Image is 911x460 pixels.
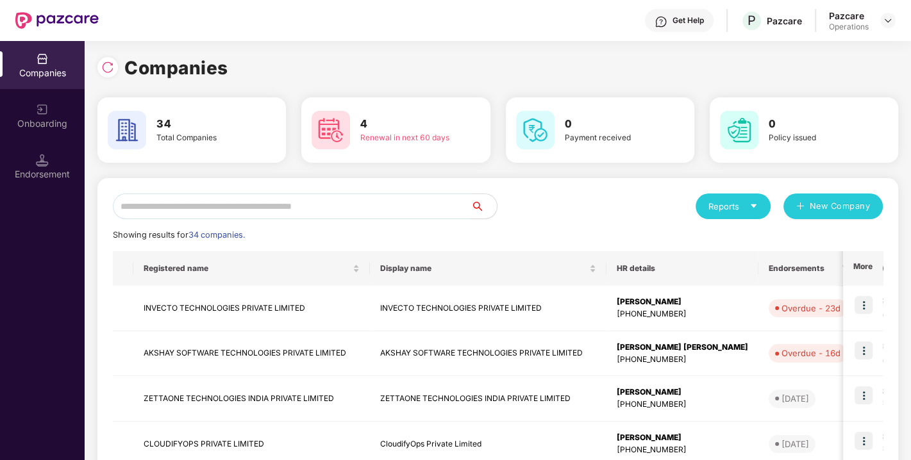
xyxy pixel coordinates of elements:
[829,22,869,32] div: Operations
[36,53,49,65] img: svg+xml;base64,PHN2ZyBpZD0iQ29tcGFuaWVzIiB4bWxucz0iaHR0cDovL3d3dy53My5vcmcvMjAwMC9zdmciIHdpZHRoPS...
[781,392,809,405] div: [DATE]
[748,13,756,28] span: P
[617,398,748,411] div: [PHONE_NUMBER]
[783,193,883,219] button: plusNew Company
[124,54,228,82] h1: Companies
[855,296,873,314] img: icon
[380,263,587,274] span: Display name
[516,111,555,149] img: svg+xml;base64,PHN2ZyB4bWxucz0iaHR0cDovL3d3dy53My5vcmcvMjAwMC9zdmciIHdpZHRoPSI2MCIgaGVpZ2h0PSI2MC...
[842,265,849,272] span: filter
[655,15,667,28] img: svg+xml;base64,PHN2ZyBpZD0iSGVscC0zMngzMiIgeG1sbnM9Imh0dHA6Ly93d3cudzMub3JnLzIwMDAvc3ZnIiB3aWR0aD...
[829,10,869,22] div: Pazcare
[769,263,837,274] span: Endorsements
[360,116,454,133] h3: 4
[113,230,245,240] span: Showing results for
[370,331,606,377] td: AKSHAY SOFTWARE TECHNOLOGIES PRIVATE LIMITED
[769,132,862,144] div: Policy issued
[360,132,454,144] div: Renewal in next 60 days
[133,376,370,422] td: ZETTAONE TECHNOLOGIES INDIA PRIVATE LIMITED
[617,354,748,366] div: [PHONE_NUMBER]
[769,116,862,133] h3: 0
[708,200,758,213] div: Reports
[156,132,250,144] div: Total Companies
[617,296,748,308] div: [PERSON_NAME]
[133,331,370,377] td: AKSHAY SOFTWARE TECHNOLOGIES PRIVATE LIMITED
[370,376,606,422] td: ZETTAONE TECHNOLOGIES INDIA PRIVATE LIMITED
[781,302,840,315] div: Overdue - 23d
[855,432,873,450] img: icon
[101,61,114,74] img: svg+xml;base64,PHN2ZyBpZD0iUmVsb2FkLTMyeDMyIiB4bWxucz0iaHR0cDovL3d3dy53My5vcmcvMjAwMC9zdmciIHdpZH...
[617,308,748,320] div: [PHONE_NUMBER]
[749,202,758,210] span: caret-down
[810,200,871,213] span: New Company
[839,261,852,276] span: filter
[15,12,99,29] img: New Pazcare Logo
[471,193,497,219] button: search
[617,432,748,444] div: [PERSON_NAME]
[133,286,370,331] td: INVECTO TECHNOLOGIES PRIVATE LIMITED
[370,286,606,331] td: INVECTO TECHNOLOGIES PRIVATE LIMITED
[720,111,758,149] img: svg+xml;base64,PHN2ZyB4bWxucz0iaHR0cDovL3d3dy53My5vcmcvMjAwMC9zdmciIHdpZHRoPSI2MCIgaGVpZ2h0PSI2MC...
[312,111,350,149] img: svg+xml;base64,PHN2ZyB4bWxucz0iaHR0cDovL3d3dy53My5vcmcvMjAwMC9zdmciIHdpZHRoPSI2MCIgaGVpZ2h0PSI2MC...
[855,386,873,404] img: icon
[606,251,758,286] th: HR details
[673,15,704,26] div: Get Help
[617,386,748,398] div: [PERSON_NAME]
[156,116,250,133] h3: 34
[36,154,49,167] img: svg+xml;base64,PHN2ZyB3aWR0aD0iMTQuNSIgaGVpZ2h0PSIxNC41IiB2aWV3Qm94PSIwIDAgMTYgMTYiIGZpbGw9Im5vbm...
[617,444,748,456] div: [PHONE_NUMBER]
[133,251,370,286] th: Registered name
[781,438,809,450] div: [DATE]
[108,111,146,149] img: svg+xml;base64,PHN2ZyB4bWxucz0iaHR0cDovL3d3dy53My5vcmcvMjAwMC9zdmciIHdpZHRoPSI2MCIgaGVpZ2h0PSI2MC...
[855,341,873,359] img: icon
[565,116,658,133] h3: 0
[617,341,748,354] div: [PERSON_NAME] [PERSON_NAME]
[36,103,49,116] img: svg+xml;base64,PHN2ZyB3aWR0aD0iMjAiIGhlaWdodD0iMjAiIHZpZXdCb3g9IjAgMCAyMCAyMCIgZmlsbD0ibm9uZSIgeG...
[843,251,883,286] th: More
[188,230,245,240] span: 34 companies.
[796,202,805,212] span: plus
[781,347,840,359] div: Overdue - 16d
[565,132,658,144] div: Payment received
[767,15,802,27] div: Pazcare
[370,251,606,286] th: Display name
[144,263,350,274] span: Registered name
[471,201,497,211] span: search
[883,15,893,26] img: svg+xml;base64,PHN2ZyBpZD0iRHJvcGRvd24tMzJ4MzIiIHhtbG5zPSJodHRwOi8vd3d3LnczLm9yZy8yMDAwL3N2ZyIgd2...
